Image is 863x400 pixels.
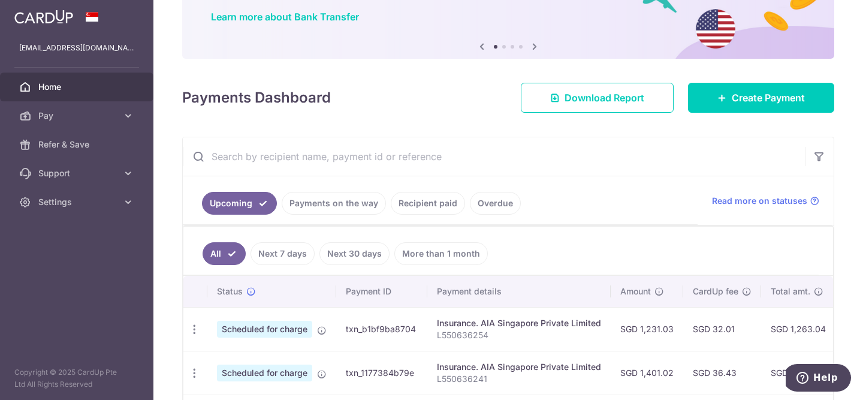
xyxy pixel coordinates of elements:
p: [EMAIL_ADDRESS][DOMAIN_NAME] [19,42,134,54]
td: SGD 36.43 [683,351,761,395]
a: Learn more about Bank Transfer [211,11,359,23]
th: Payment details [427,276,611,307]
p: L550636254 [437,329,601,341]
a: Create Payment [688,83,834,113]
span: Pay [38,110,117,122]
span: Create Payment [732,91,805,105]
td: SGD 1,401.02 [611,351,683,395]
th: Payment ID [336,276,427,307]
span: Scheduled for charge [217,321,312,338]
a: All [203,242,246,265]
span: Amount [620,285,651,297]
span: Refer & Save [38,139,117,151]
div: Insurance. AIA Singapore Private Limited [437,361,601,373]
span: Home [38,81,117,93]
td: SGD 1,437.45 [761,351,835,395]
td: SGD 1,231.03 [611,307,683,351]
iframe: Opens a widget where you can find more information [786,364,851,394]
a: Next 30 days [319,242,390,265]
a: Overdue [470,192,521,215]
td: txn_1177384b79e [336,351,427,395]
a: More than 1 month [394,242,488,265]
span: Download Report [565,91,644,105]
div: Insurance. AIA Singapore Private Limited [437,317,601,329]
td: SGD 1,263.04 [761,307,835,351]
span: Status [217,285,243,297]
span: Scheduled for charge [217,365,312,381]
span: CardUp fee [693,285,738,297]
img: CardUp [14,10,73,24]
h4: Payments Dashboard [182,87,331,109]
span: Total amt. [771,285,810,297]
span: Settings [38,196,117,208]
a: Payments on the way [282,192,386,215]
a: Upcoming [202,192,277,215]
a: Recipient paid [391,192,465,215]
p: L550636241 [437,373,601,385]
a: Read more on statuses [712,195,819,207]
a: Next 7 days [251,242,315,265]
input: Search by recipient name, payment id or reference [183,137,805,176]
a: Download Report [521,83,674,113]
span: Read more on statuses [712,195,807,207]
td: SGD 32.01 [683,307,761,351]
td: txn_b1bf9ba8704 [336,307,427,351]
span: Support [38,167,117,179]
